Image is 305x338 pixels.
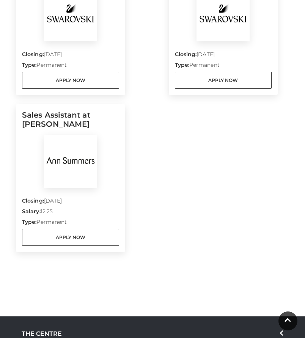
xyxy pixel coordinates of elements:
a: Apply Now [175,72,272,89]
h5: Sales Assistant at [PERSON_NAME] [22,110,119,135]
img: Ann Summers [44,135,97,188]
strong: Salary: [22,208,41,215]
strong: Closing: [175,51,197,58]
p: 12.25 [22,208,119,218]
p: [DATE] [175,50,272,61]
strong: Type: [22,61,36,68]
a: Apply Now [22,229,119,246]
a: Apply Now [22,72,119,89]
p: Permanent [22,61,119,72]
p: [DATE] [22,197,119,208]
strong: Closing: [22,197,44,204]
strong: Type: [22,219,36,225]
p: [DATE] [22,50,119,61]
strong: Closing: [22,51,44,58]
p: Permanent [175,61,272,72]
p: Permanent [22,218,119,229]
strong: Type: [175,61,189,68]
